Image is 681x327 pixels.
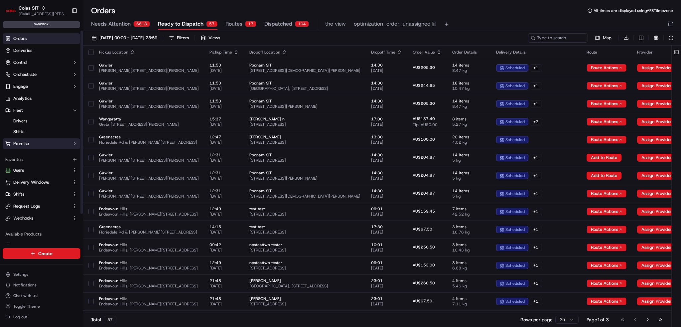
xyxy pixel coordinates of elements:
[452,278,485,283] span: 4 items
[587,190,626,198] button: Route Actions
[7,64,19,76] img: 1736555255976-a54dd68f-1ca7-489b-9aae-adbdc363a1c4
[13,314,27,320] span: Log out
[249,230,360,235] span: [STREET_ADDRESS]
[371,86,402,91] span: [DATE]
[530,280,542,287] div: + 1
[587,226,626,234] button: Route Actions
[13,107,23,113] span: Fleet
[13,96,51,103] span: Knowledge Base
[3,302,80,311] button: Toggle Theme
[371,230,402,235] span: [DATE]
[637,154,676,162] button: Assign Provider
[325,20,346,28] span: the view
[13,282,37,288] span: Notifications
[496,50,576,55] div: Delivery Details
[209,68,239,73] span: [DATE]
[371,116,402,122] span: 17:00
[371,194,402,199] span: [DATE]
[249,176,360,181] span: [STREET_ADDRESS][PERSON_NAME]
[413,122,438,127] span: Tip: AU$0.00
[371,188,402,194] span: 14:30
[603,35,612,41] span: Map
[371,265,402,271] span: [DATE]
[413,191,435,196] span: AU$204.87
[13,60,27,66] span: Control
[99,283,199,289] span: Endeavour Hills, [PERSON_NAME][STREET_ADDRESS]
[209,283,239,289] span: [DATE]
[209,188,239,194] span: 12:31
[452,212,485,217] span: 42.52 kg
[5,203,69,209] a: Request Logs
[530,262,542,269] div: + 1
[209,176,239,181] span: [DATE]
[452,104,485,109] span: 8.47 kg
[99,242,199,247] span: Endeavour Hills
[587,297,626,305] button: Route Actions
[209,50,239,55] div: Pickup Time
[587,136,626,144] button: Route Actions
[530,82,542,89] div: + 1
[371,63,402,68] span: 14:30
[452,140,485,145] span: 4.02 kg
[3,69,80,80] button: Orchestrate
[3,154,80,165] div: Favorites
[225,20,242,28] span: Routes
[38,250,53,257] span: Create
[249,86,360,91] span: [GEOGRAPHIC_DATA], [STREET_ADDRESS]
[3,165,80,176] button: Users
[637,261,676,269] button: Assign Provider
[587,118,626,126] button: Route Actions
[3,240,80,250] button: Nash AI
[99,158,199,163] span: [PERSON_NAME][STREET_ADDRESS][PERSON_NAME]
[452,81,485,86] span: 18 items
[99,206,199,212] span: Endeavour Hills
[505,263,525,268] span: scheduled
[413,116,435,121] span: AU$137.40
[158,20,204,28] span: Ready to Dispatch
[530,190,542,197] div: + 1
[249,194,360,199] span: [STREET_ADDRESS][DEMOGRAPHIC_DATA][PERSON_NAME]
[3,213,80,224] button: Webhooks
[354,20,431,28] span: optimization_order_unassigned
[209,81,239,86] span: 11:53
[249,242,360,247] span: npstesttwo tester
[666,33,676,43] button: Refresh
[452,98,485,104] span: 14 items
[99,35,157,41] span: [DATE] 00:00 - [DATE] 23:59
[99,247,199,253] span: Endeavour Hills, [PERSON_NAME][STREET_ADDRESS]
[452,206,485,212] span: 7 items
[249,152,360,158] span: Poonam SIT
[249,206,360,212] span: test test
[530,64,542,72] div: + 1
[530,208,542,215] div: + 1
[3,138,80,149] button: Promise
[505,155,525,160] span: scheduled
[209,122,239,127] span: [DATE]
[637,100,676,108] button: Assign Provider
[5,5,16,16] img: Coles SIT
[530,244,542,251] div: + 1
[637,297,676,305] button: Assign Provider
[13,129,24,135] span: Shifts
[23,70,84,76] div: We're available if you need us!
[7,97,12,102] div: 📗
[413,227,432,232] span: AU$67.50
[452,158,485,163] span: 5 kg
[249,116,360,122] span: [PERSON_NAME] n
[4,94,54,106] a: 📗Knowledge Base
[452,242,485,247] span: 3 items
[587,208,626,216] button: Route Actions
[209,230,239,235] span: [DATE]
[587,261,626,269] button: Route Actions
[99,86,199,91] span: [PERSON_NAME][STREET_ADDRESS][PERSON_NAME]
[19,11,66,17] button: [EMAIL_ADDRESS][PERSON_NAME][PERSON_NAME][DOMAIN_NAME]
[209,152,239,158] span: 12:31
[13,242,28,248] span: Nash AI
[371,170,402,176] span: 14:30
[505,119,525,124] span: scheduled
[99,63,199,68] span: Gawler
[452,134,485,140] span: 20 items
[5,179,69,185] a: Delivery Windows
[371,158,402,163] span: [DATE]
[3,270,80,279] button: Settings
